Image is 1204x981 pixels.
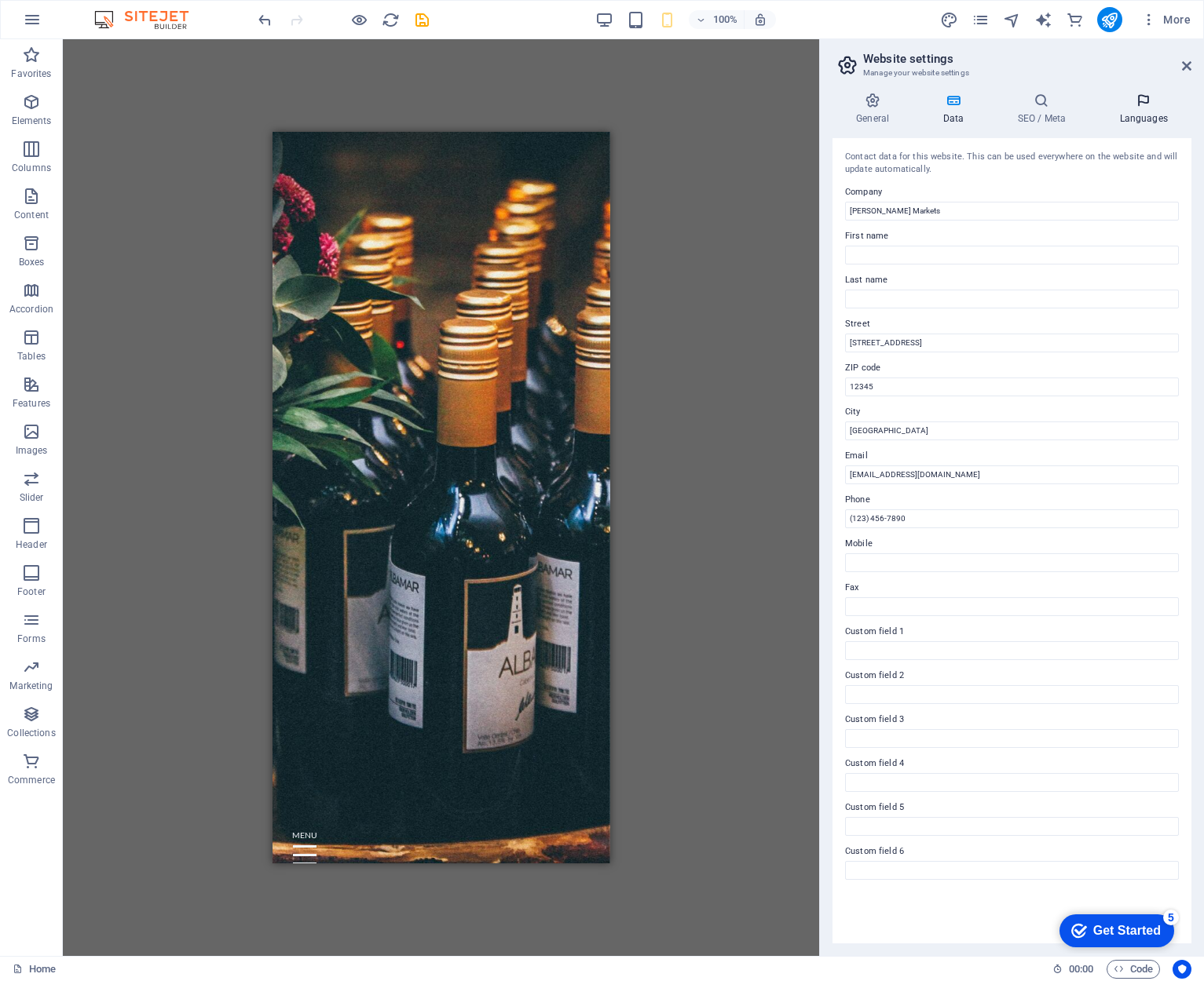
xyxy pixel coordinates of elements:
p: Content [14,209,49,221]
h2: Website settings [863,52,1191,66]
h4: General [833,93,919,126]
label: First name [845,227,1179,246]
h4: Languages [1096,93,1191,126]
button: 100% [689,10,745,29]
div: Get Started 5 items remaining, 0% complete [13,8,127,41]
label: Custom field 4 [845,754,1179,773]
h6: 100% [712,10,737,29]
i: Pages (Ctrl+Alt+S) [972,11,990,29]
button: publish [1097,7,1122,32]
button: pages [972,10,990,29]
label: Custom field 5 [845,798,1179,817]
i: Undo: Website logo changed (Ctrl+Z) [256,11,274,29]
button: save [412,10,431,29]
h6: Session time [1052,960,1094,979]
button: design [940,10,959,29]
label: Street [845,315,1179,334]
label: City [845,403,1179,421]
h3: Manage your website settings [863,66,1160,80]
button: Code [1107,960,1160,979]
div: 5 [116,3,132,19]
h4: Data [919,93,994,126]
label: Custom field 1 [845,622,1179,641]
label: Custom field 2 [845,666,1179,685]
p: Header [16,538,47,551]
span: Code [1114,960,1153,979]
div: Contact data for this website. This can be used everywhere on the website and will update automat... [845,151,1179,177]
button: Usercentrics [1173,960,1191,979]
button: undo [255,10,274,29]
button: reload [381,10,400,29]
p: Forms [17,633,46,645]
a: Click to cancel selection. Double-click to open Pages [13,960,56,979]
label: Custom field 6 [845,842,1179,861]
p: Marketing [9,680,53,692]
button: text_generator [1034,10,1053,29]
button: More [1135,7,1197,32]
label: Custom field 3 [845,710,1179,729]
p: Commerce [8,774,55,786]
span: More [1141,12,1191,27]
p: Favorites [11,67,51,80]
p: Collections [7,727,55,739]
p: Tables [17,350,46,363]
label: Fax [845,578,1179,597]
p: Features [13,397,50,410]
label: Company [845,183,1179,202]
i: Commerce [1066,11,1084,29]
button: Click here to leave preview mode and continue editing [349,10,368,29]
span: 00 00 [1069,960,1093,979]
label: Phone [845,491,1179,509]
p: Slider [20,491,44,504]
i: Navigator [1003,11,1021,29]
p: Boxes [19,256,45,268]
p: Accordion [9,303,53,315]
div: Get Started [46,17,114,31]
p: Columns [12,162,51,174]
p: Images [16,444,48,457]
p: Elements [12,115,52,127]
i: Save (Ctrl+S) [413,11,431,29]
span: : [1080,963,1082,975]
i: AI Writer [1034,11,1052,29]
label: Mobile [845,534,1179,553]
button: navigator [1003,10,1022,29]
i: On resize automatically adjust zoom level to fit chosen device. [753,13,767,27]
label: Email [845,447,1179,465]
i: Publish [1100,11,1118,29]
i: Reload page [382,11,400,29]
img: Editor Logo [90,10,208,29]
p: Footer [17,585,46,598]
button: commerce [1066,10,1085,29]
label: Last name [845,271,1179,290]
label: ZIP code [845,359,1179,377]
h4: SEO / Meta [994,93,1096,126]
